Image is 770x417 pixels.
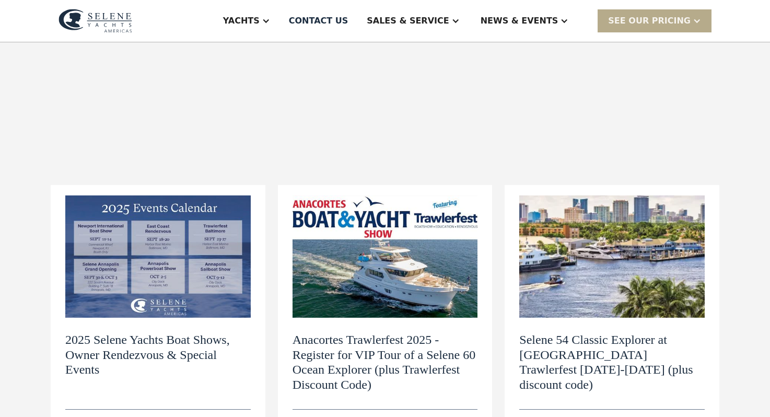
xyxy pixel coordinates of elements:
h2: Anacortes Trawlerfest 2025 - Register for VIP Tour of a Selene 60 Ocean Explorer (plus Trawlerfes... [293,332,478,392]
img: logo [59,9,132,33]
div: SEE Our Pricing [598,9,711,32]
h2: 2025 Selene Yachts Boat Shows, Owner Rendezvous & Special Events [65,332,251,377]
div: News & EVENTS [481,15,558,27]
h2: Selene 54 Classic Explorer at [GEOGRAPHIC_DATA] Trawlerfest [DATE]-[DATE] (plus discount code) [519,332,705,392]
div: Yachts [223,15,260,27]
div: SEE Our Pricing [608,15,691,27]
div: Contact US [289,15,348,27]
div: Sales & Service [367,15,449,27]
